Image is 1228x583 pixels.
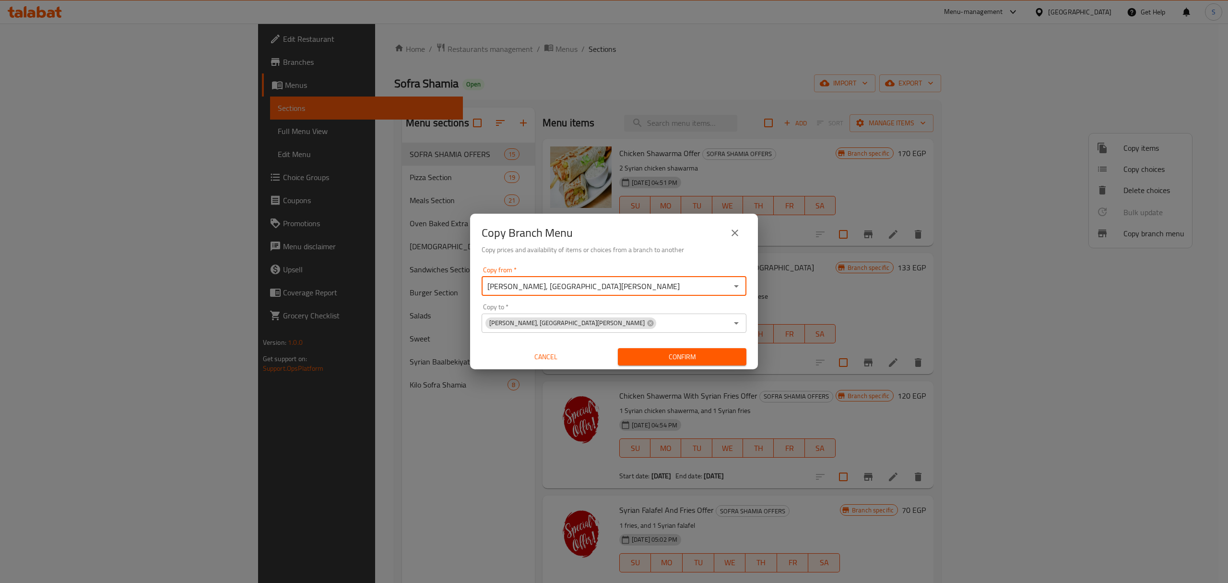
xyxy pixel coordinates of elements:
[730,279,743,293] button: Open
[723,221,746,244] button: close
[482,348,610,366] button: Cancel
[626,351,739,363] span: Confirm
[482,244,746,255] h6: Copy prices and availability of items or choices from a branch to another
[618,348,746,366] button: Confirm
[485,351,606,363] span: Cancel
[730,316,743,330] button: Open
[485,318,649,328] span: [PERSON_NAME], [GEOGRAPHIC_DATA][PERSON_NAME]
[485,317,656,329] div: [PERSON_NAME], [GEOGRAPHIC_DATA][PERSON_NAME]
[482,225,573,241] h2: Copy Branch Menu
